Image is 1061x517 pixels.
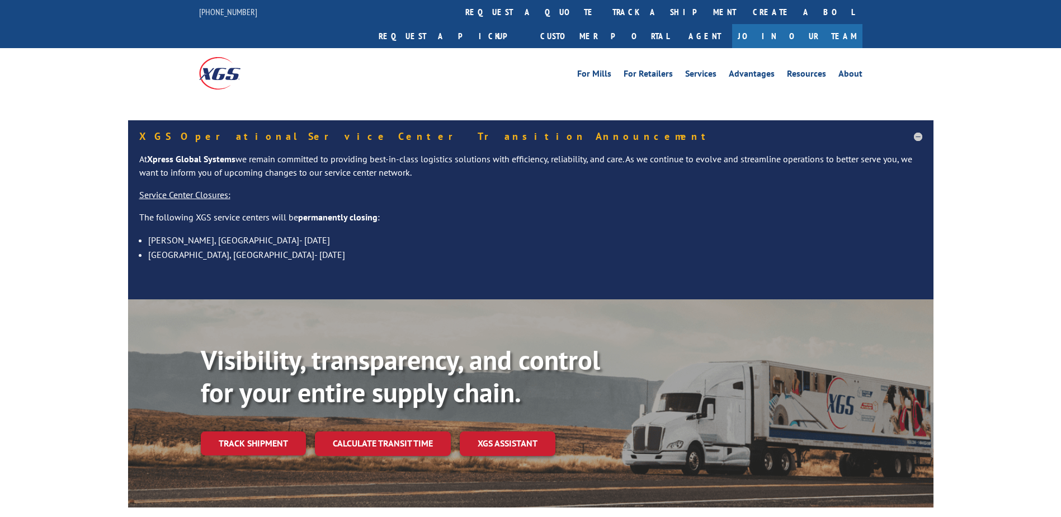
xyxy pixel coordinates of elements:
li: [GEOGRAPHIC_DATA], [GEOGRAPHIC_DATA]- [DATE] [148,247,922,262]
a: Services [685,69,716,82]
a: Request a pickup [370,24,532,48]
strong: Xpress Global Systems [147,153,235,164]
p: At we remain committed to providing best-in-class logistics solutions with efficiency, reliabilit... [139,153,922,189]
b: Visibility, transparency, and control for your entire supply chain. [201,342,600,410]
u: Service Center Closures: [139,189,230,200]
a: XGS ASSISTANT [460,431,555,455]
h5: XGS Operational Service Center Transition Announcement [139,131,922,142]
a: Join Our Team [732,24,862,48]
p: The following XGS service centers will be : [139,211,922,233]
a: For Retailers [624,69,673,82]
a: [PHONE_NUMBER] [199,6,257,17]
strong: permanently closing [298,211,378,223]
a: Customer Portal [532,24,677,48]
a: About [838,69,862,82]
a: Advantages [729,69,775,82]
a: Calculate transit time [315,431,451,455]
li: [PERSON_NAME], [GEOGRAPHIC_DATA]- [DATE] [148,233,922,247]
a: For Mills [577,69,611,82]
a: Agent [677,24,732,48]
a: Resources [787,69,826,82]
a: Track shipment [201,431,306,455]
